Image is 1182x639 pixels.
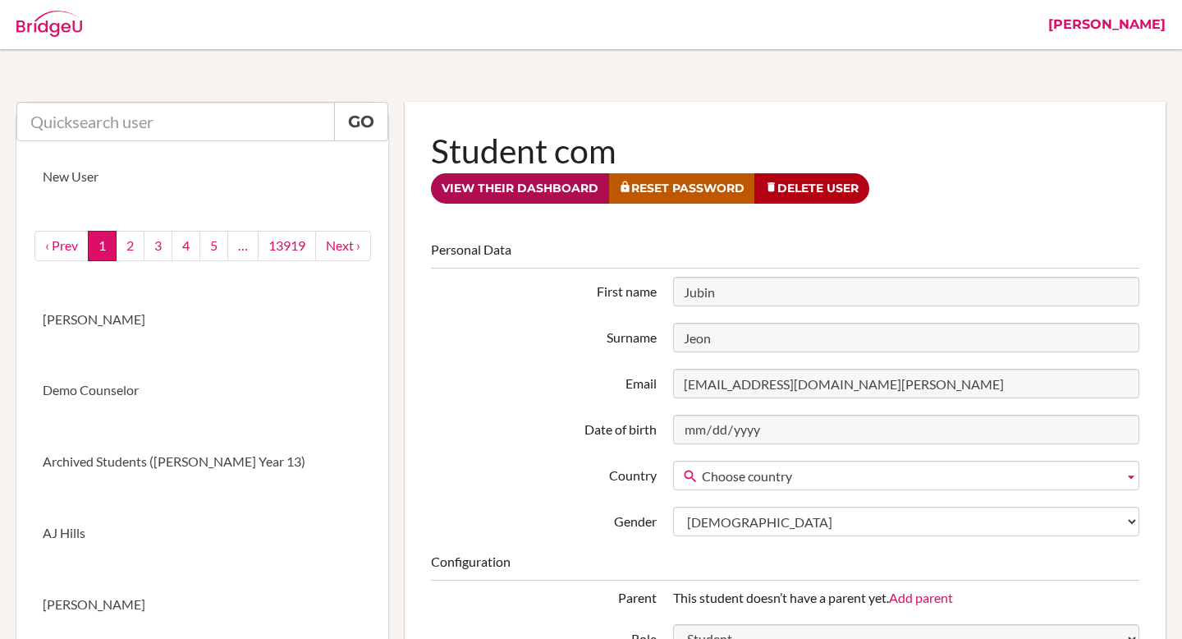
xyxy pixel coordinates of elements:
[34,231,89,261] a: ‹ Prev
[423,589,664,608] div: Parent
[423,415,664,439] label: Date of birth
[889,590,953,605] a: Add parent
[423,323,664,347] label: Surname
[608,173,755,204] a: Reset Password
[144,231,172,261] a: 3
[16,498,388,569] a: AJ Hills
[315,231,371,261] a: next
[423,507,664,531] label: Gender
[88,231,117,261] a: 1
[754,173,869,204] a: Delete User
[334,102,388,141] a: Go
[702,462,1117,491] span: Choose country
[16,141,388,213] a: New User
[431,241,1139,269] legend: Personal Data
[199,231,228,261] a: 5
[16,355,388,426] a: Demo Counselor
[431,553,1139,581] legend: Configuration
[431,173,609,204] a: View their dashboard
[16,11,82,37] img: Bridge-U
[258,231,316,261] a: 13919
[227,231,259,261] a: …
[16,426,388,498] a: Archived Students ([PERSON_NAME] Year 13)
[172,231,200,261] a: 4
[16,102,335,141] input: Quicksearch user
[665,589,1148,608] div: This student doesn’t have a parent yet.
[423,369,664,393] label: Email
[423,461,664,485] label: Country
[16,284,388,356] a: [PERSON_NAME]
[423,277,664,301] label: First name
[116,231,144,261] a: 2
[431,128,1139,173] h1: Student com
